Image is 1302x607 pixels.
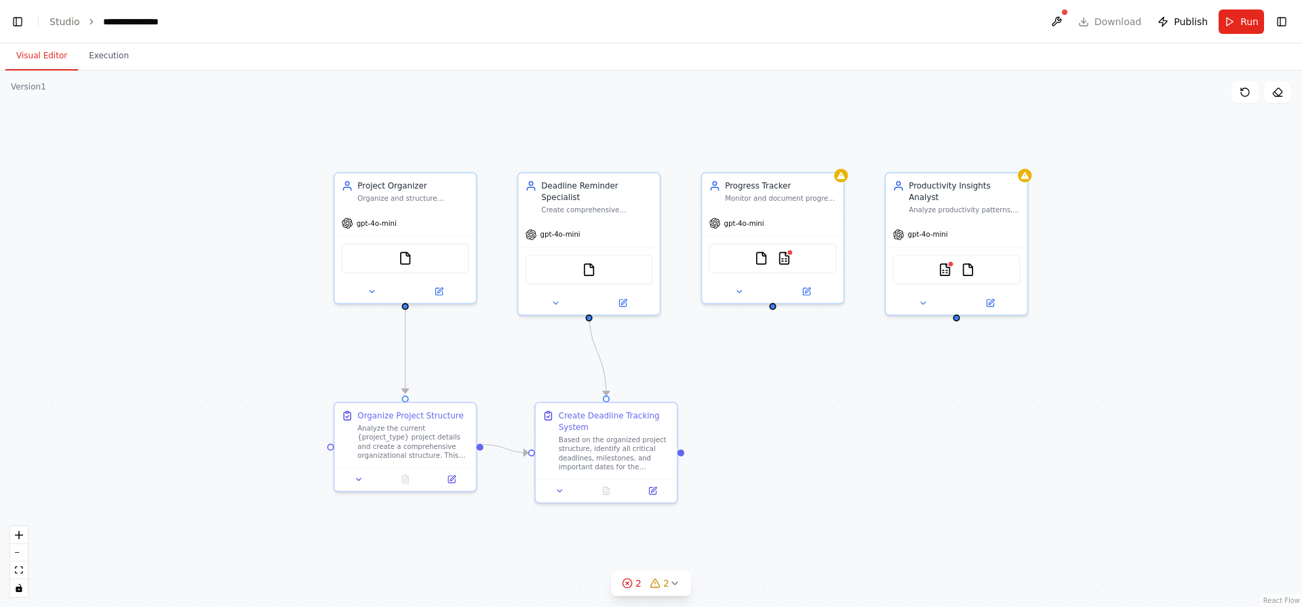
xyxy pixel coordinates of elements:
button: Open in side panel [774,285,839,298]
div: Productivity Insights AnalystAnalyze productivity patterns, identify optimization opportunities, ... [885,172,1029,316]
g: Edge from 3849ce0e-6793-4a37-97ee-ccc15283fe63 to 8bccc972-496f-418f-baa2-d457031843a2 [399,310,411,393]
div: Analyze productivity patterns, identify optimization opportunities, and provide actionable insigh... [909,205,1020,215]
button: 22 [611,571,691,596]
div: Monitor and document progress on {project_type} goals, creating detailed progress reports, identi... [725,194,836,203]
button: Open in side panel [958,296,1023,310]
a: Studio [50,16,80,27]
div: Progress TrackerMonitor and document progress on {project_type} goals, creating detailed progress... [701,172,845,305]
div: Version 1 [11,81,46,92]
button: zoom out [10,544,28,562]
div: Create Deadline Tracking System [559,410,670,433]
nav: breadcrumb [50,15,172,28]
g: Edge from 8bccc972-496f-418f-baa2-d457031843a2 to c80ce913-9645-4a5b-8013-995d8747b93f [484,439,528,458]
div: Project OrganizerOrganize and structure personal projects by creating clear project plans, breaki... [334,172,477,305]
g: Edge from b18b0736-8145-4894-a6c6-fec990cdb9b0 to c80ce913-9645-4a5b-8013-995d8747b93f [583,310,612,395]
button: Open in side panel [406,285,471,298]
img: CSVSearchTool [777,252,791,265]
button: Execution [78,42,140,71]
span: Publish [1174,15,1208,28]
div: Analyze the current {project_type} project details and create a comprehensive organizational stru... [357,424,469,461]
button: Open in side panel [590,296,655,310]
div: Project Organizer [357,180,469,192]
button: Open in side panel [633,484,672,498]
span: gpt-4o-mini [540,230,580,239]
button: toggle interactivity [10,579,28,597]
span: 2 [635,576,642,590]
img: FileReadTool [961,263,974,277]
button: Run [1219,9,1264,34]
div: Organize Project StructureAnalyze the current {project_type} project details and create a compreh... [334,402,477,492]
span: 2 [663,576,669,590]
span: gpt-4o-mini [357,218,397,228]
div: Deadline Reminder SpecialistCreate comprehensive reminder systems and deadline tracking for {proj... [517,172,661,316]
span: gpt-4o-mini [908,230,948,239]
button: Publish [1152,9,1213,34]
button: Visual Editor [5,42,78,71]
a: React Flow attribution [1263,597,1300,604]
div: React Flow controls [10,526,28,597]
img: FileReadTool [582,263,595,277]
img: CSVSearchTool [938,263,951,277]
div: Based on the organized project structure, identify all critical deadlines, milestones, and import... [559,435,670,472]
span: Run [1240,15,1259,28]
button: Open in side panel [432,473,471,486]
button: fit view [10,562,28,579]
div: Organize Project Structure [357,410,463,421]
div: Productivity Insights Analyst [909,180,1020,203]
button: zoom in [10,526,28,544]
img: FileReadTool [398,252,412,265]
div: Organize and structure personal projects by creating clear project plans, breaking down tasks, se... [357,194,469,203]
span: gpt-4o-mini [724,218,764,228]
div: Create Deadline Tracking SystemBased on the organized project structure, identify all critical de... [534,402,678,503]
img: FileReadTool [754,252,768,265]
button: Show right sidebar [1272,12,1291,31]
button: No output available [381,473,430,486]
button: Hide left sidebar [8,12,27,31]
div: Create comprehensive reminder systems and deadline tracking for {project_type} projects, ensuring... [541,205,652,215]
div: Deadline Reminder Specialist [541,180,652,203]
button: No output available [582,484,631,498]
div: Progress Tracker [725,180,836,192]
